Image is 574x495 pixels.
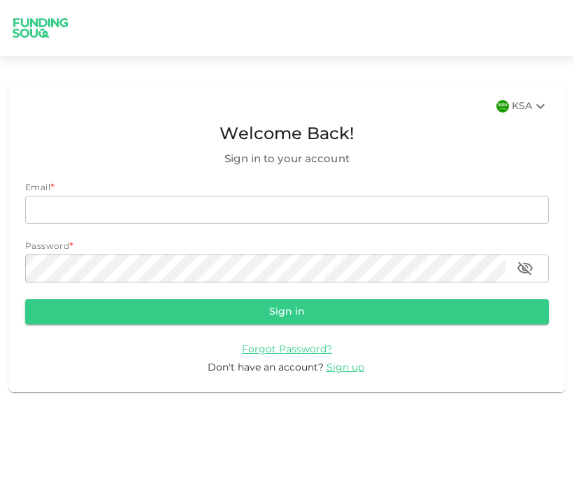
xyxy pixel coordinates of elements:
button: Sign in [25,299,549,324]
span: Password [25,243,69,251]
div: KSA [512,98,549,115]
a: Forgot Password? [242,344,332,354]
span: Email [25,184,50,192]
img: logo [6,10,76,47]
span: Sign in to your account [25,151,549,168]
span: Sign up [327,363,364,373]
img: flag-sa.b9a346574cdc8950dd34b50780441f57.svg [496,100,509,113]
span: Forgot Password? [242,345,332,354]
input: password [25,254,505,282]
input: email [25,196,549,224]
span: Welcome Back! [25,122,549,148]
span: Don't have an account? [208,363,324,373]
